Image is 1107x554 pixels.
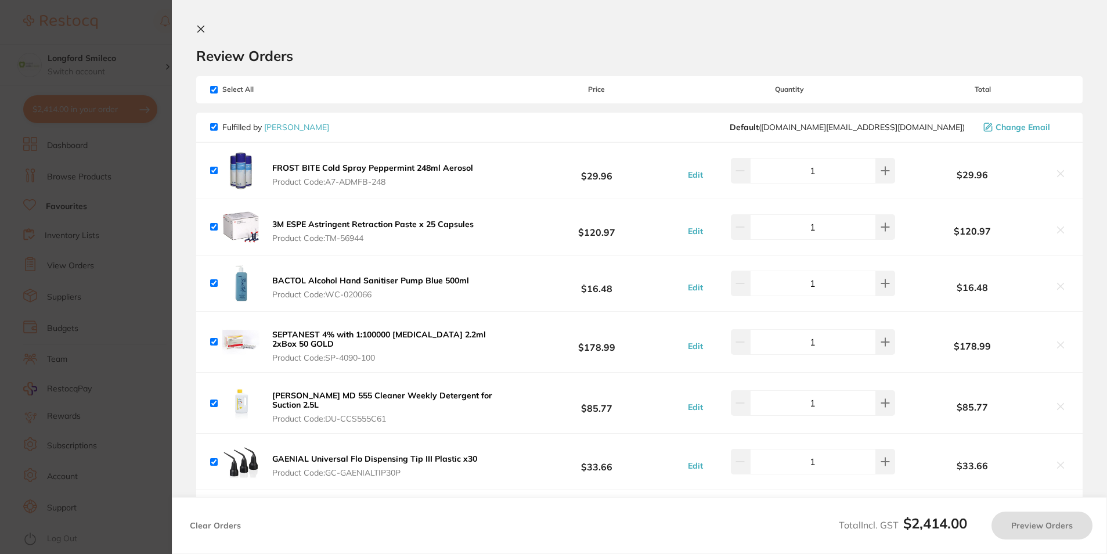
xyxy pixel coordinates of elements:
[269,163,477,187] button: FROST BITE Cold Spray Peppermint 248ml Aerosol Product Code:A7-ADMFB-248
[897,461,1048,471] b: $33.66
[272,329,486,349] b: SEPTANEST 4% with 1:100000 [MEDICAL_DATA] 2.2ml 2xBox 50 GOLD
[222,152,259,189] img: MTNybjNtdA
[196,47,1083,64] h2: Review Orders
[996,123,1050,132] span: Change Email
[272,219,474,229] b: 3M ESPE Astringent Retraction Paste x 25 Capsules
[222,384,259,422] img: bm81YTU4cQ
[991,512,1092,539] button: Preview Orders
[511,393,683,414] b: $85.77
[897,170,1048,180] b: $29.96
[222,323,259,361] img: emVxaG9hdg
[980,122,1069,132] button: Change Email
[269,390,511,424] button: [PERSON_NAME] MD 555 Cleaner Weekly Detergent for Suction 2.5L Product Code:DU-CCS555C61
[272,414,507,423] span: Product Code: DU-CCS555C61
[511,216,683,238] b: $120.97
[272,454,477,464] b: GAENIAL Universal Flo Dispensing Tip III Plastic x30
[684,170,706,180] button: Edit
[897,85,1069,93] span: Total
[511,85,683,93] span: Price
[511,331,683,352] b: $178.99
[684,341,706,351] button: Edit
[269,329,511,363] button: SEPTANEST 4% with 1:100000 [MEDICAL_DATA] 2.2ml 2xBox 50 GOLD Product Code:SP-4090-100
[682,85,897,93] span: Quantity
[272,233,474,243] span: Product Code: TM-56944
[903,515,967,532] b: $2,414.00
[511,272,683,294] b: $16.48
[222,123,329,132] p: Fulfilled by
[684,282,706,293] button: Edit
[222,265,259,302] img: NTc3b2ExYw
[269,454,481,478] button: GAENIAL Universal Flo Dispensing Tip III Plastic x30 Product Code:GC-GAENIALTIP30P
[897,402,1048,412] b: $85.77
[839,519,967,531] span: Total Incl. GST
[272,353,507,362] span: Product Code: SP-4090-100
[222,443,259,480] img: ZGhmcjg5cA
[210,85,326,93] span: Select All
[511,160,683,181] b: $29.96
[897,341,1048,351] b: $178.99
[684,402,706,412] button: Edit
[272,177,473,186] span: Product Code: A7-ADMFB-248
[222,208,259,246] img: eWxxbXhoaA
[264,122,329,132] a: [PERSON_NAME]
[186,512,244,539] button: Clear Orders
[272,275,469,286] b: BACTOL Alcohol Hand Sanitiser Pump Blue 500ml
[897,282,1048,293] b: $16.48
[269,219,477,243] button: 3M ESPE Astringent Retraction Paste x 25 Capsules Product Code:TM-56944
[730,123,965,132] span: customer.care@henryschein.com.au
[897,226,1048,236] b: $120.97
[730,122,759,132] b: Default
[684,226,706,236] button: Edit
[269,275,473,300] button: BACTOL Alcohol Hand Sanitiser Pump Blue 500ml Product Code:WC-020066
[272,163,473,173] b: FROST BITE Cold Spray Peppermint 248ml Aerosol
[511,451,683,473] b: $33.66
[272,468,477,477] span: Product Code: GC-GAENIALTIP30P
[272,390,492,410] b: [PERSON_NAME] MD 555 Cleaner Weekly Detergent for Suction 2.5L
[272,290,469,299] span: Product Code: WC-020066
[684,461,706,471] button: Edit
